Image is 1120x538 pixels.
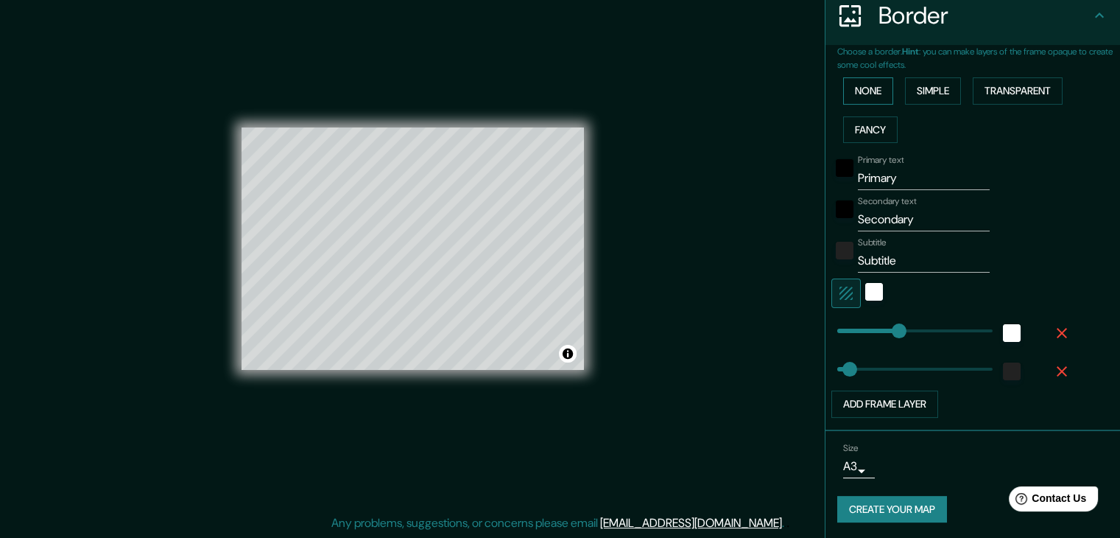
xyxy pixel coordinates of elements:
[905,77,961,105] button: Simple
[843,455,875,478] div: A3
[865,283,883,301] button: white
[858,154,904,167] label: Primary text
[843,116,898,144] button: Fancy
[837,45,1120,71] p: Choose a border. : you can make layers of the frame opaque to create some cool effects.
[902,46,919,57] b: Hint
[1003,324,1021,342] button: white
[858,237,887,249] label: Subtitle
[989,481,1104,522] iframe: Help widget launcher
[331,514,784,532] p: Any problems, suggestions, or concerns please email .
[843,441,859,454] label: Size
[843,77,893,105] button: None
[837,496,947,523] button: Create your map
[600,515,782,531] a: [EMAIL_ADDRESS][DOMAIN_NAME]
[831,391,938,418] button: Add frame layer
[836,200,853,218] button: black
[786,514,789,532] div: .
[836,242,853,259] button: color-222222
[836,159,853,177] button: black
[973,77,1063,105] button: Transparent
[559,345,577,363] button: Toggle attribution
[1003,363,1021,380] button: color-222222
[784,514,786,532] div: .
[858,195,917,208] label: Secondary text
[878,1,1091,30] h4: Border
